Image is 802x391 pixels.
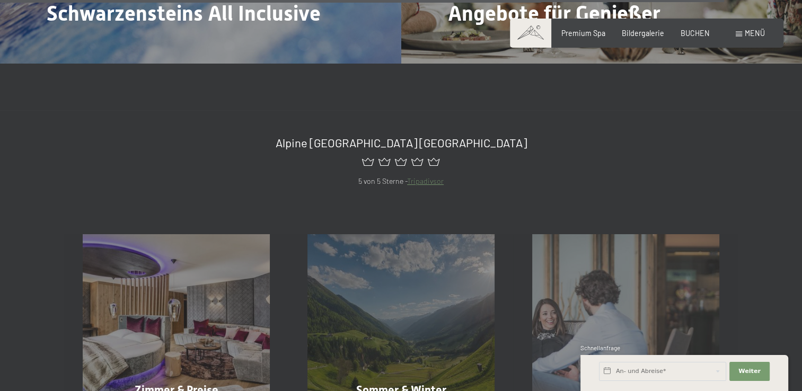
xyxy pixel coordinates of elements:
[580,344,620,351] span: Schnellanfrage
[561,29,605,38] a: Premium Spa
[745,29,765,38] span: Menü
[83,175,719,188] p: 5 von 5 Sterne -
[729,362,770,381] button: Weiter
[622,29,664,38] a: Bildergalerie
[47,1,321,25] span: Schwarzensteins All Inclusive
[407,176,444,185] a: Tripadivsor
[276,136,527,149] span: Alpine [GEOGRAPHIC_DATA] [GEOGRAPHIC_DATA]
[681,29,710,38] a: BUCHEN
[738,367,761,376] span: Weiter
[448,1,660,25] span: Angebote für Genießer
